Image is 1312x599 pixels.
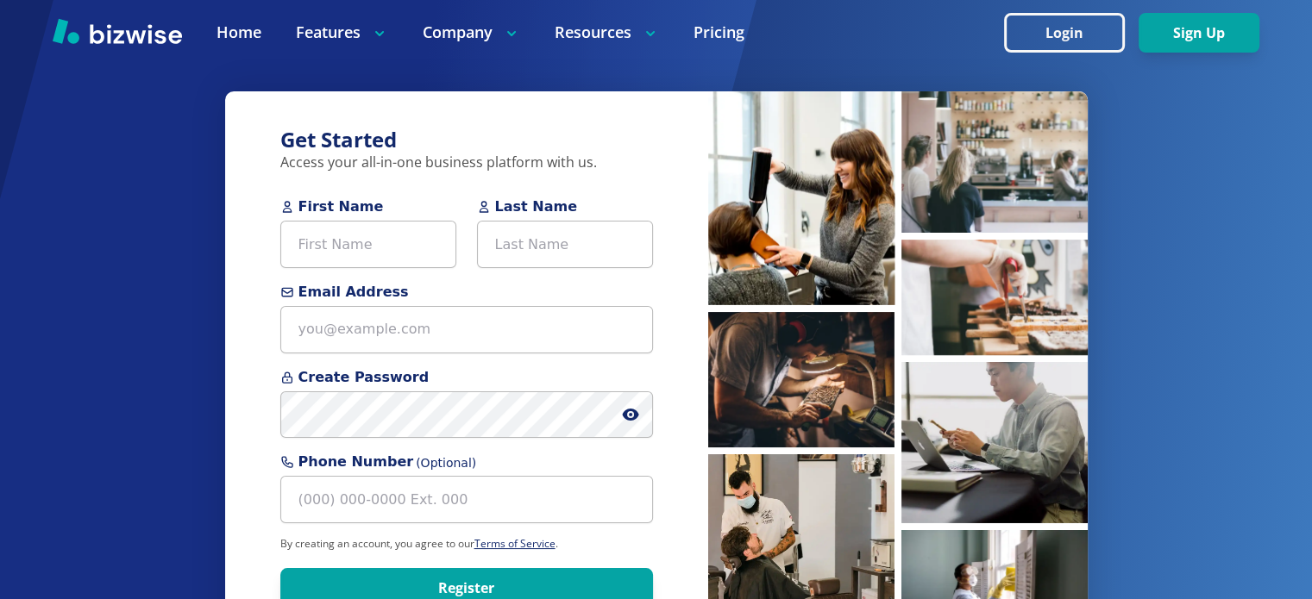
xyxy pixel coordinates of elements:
a: Sign Up [1139,25,1259,41]
img: Man working on laptop [901,362,1088,523]
a: Terms of Service [474,536,556,551]
img: Hairstylist blow drying hair [708,91,895,305]
span: (Optional) [416,454,476,472]
span: Last Name [477,197,653,217]
p: By creating an account, you agree to our . [280,537,653,551]
span: Create Password [280,367,653,388]
button: Login [1004,13,1125,53]
button: Sign Up [1139,13,1259,53]
input: First Name [280,221,456,268]
a: Pricing [694,22,744,43]
p: Access your all-in-one business platform with us. [280,153,653,172]
span: Phone Number [280,452,653,472]
span: First Name [280,197,456,217]
input: you@example.com [280,306,653,353]
img: Pastry chef making pastries [901,240,1088,355]
p: Resources [555,22,659,43]
img: Man inspecting coffee beans [708,312,895,447]
img: People waiting at coffee bar [901,91,1088,233]
a: Home [217,22,261,43]
p: Features [296,22,388,43]
input: Last Name [477,221,653,268]
a: Login [1004,25,1139,41]
span: Email Address [280,282,653,303]
input: (000) 000-0000 Ext. 000 [280,476,653,523]
h3: Get Started [280,126,653,154]
p: Company [423,22,520,43]
img: Bizwise Logo [53,18,182,44]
